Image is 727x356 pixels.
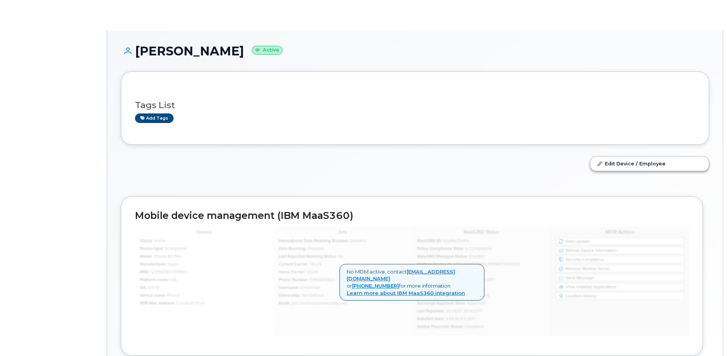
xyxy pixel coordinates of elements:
[339,264,484,301] div: No MDM active, contact or for more information
[135,113,174,123] a: Add tags
[347,269,455,282] a: [EMAIL_ADDRESS][DOMAIN_NAME]
[347,290,465,296] a: Learn more about IBM MaaS360 integration
[135,100,695,110] h3: Tags List
[474,267,477,274] span: ×
[135,210,689,221] h2: Mobile device management (IBM MaaS360)
[474,268,477,274] a: Close
[121,44,709,58] h1: [PERSON_NAME]
[352,283,399,289] a: [PHONE_NUMBER]
[135,227,689,335] img: mdm_maas360_data_lg-147edf4ce5891b6e296acbe60ee4acd306360f73f278574cfef86ac192ea0250.jpg
[252,46,283,55] small: Active
[590,157,709,170] a: Edit Device / Employee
